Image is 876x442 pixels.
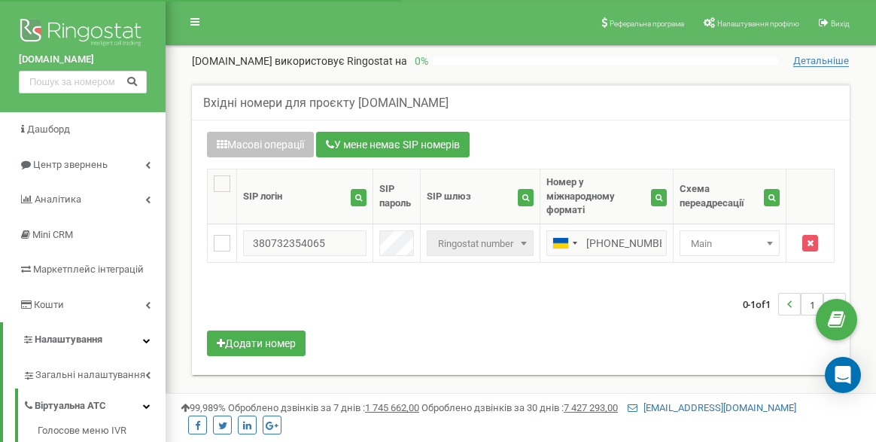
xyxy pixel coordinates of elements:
a: [DOMAIN_NAME] [19,53,147,67]
u: 1 745 662,00 [365,402,419,413]
span: Ringostat number [427,230,534,256]
a: Загальні налаштування [23,358,166,389]
span: of [756,297,765,311]
button: Масові операції [207,132,314,157]
span: Кошти [34,299,64,310]
span: Маркетплейс інтеграцій [33,264,144,275]
div: SIP шлюз [427,190,471,204]
span: Ringostat number [432,233,528,255]
span: Main [680,230,780,256]
input: 050 123 4567 [546,230,667,256]
span: 0-1 1 [743,293,778,315]
p: 0 % [407,53,432,69]
a: Віртуальна АТС [23,388,166,419]
span: Оброблено дзвінків за 30 днів : [421,402,618,413]
span: Аналiтика [35,194,81,205]
div: Номер у міжнародному форматі [546,175,651,218]
span: Вихід [831,20,850,28]
button: Додати номер [207,331,306,356]
nav: ... [743,278,846,331]
input: Пошук за номером [19,71,147,93]
a: Голосове меню IVR [38,424,166,442]
li: 1 [801,293,823,315]
div: SIP логін [243,190,282,204]
span: Main [685,233,774,255]
a: Налаштування [3,322,166,358]
p: [DOMAIN_NAME] [192,53,407,69]
span: Налаштування профілю [717,20,799,28]
span: використовує Ringostat на [275,55,407,67]
th: SIP пароль [373,169,420,224]
span: Налаштування [35,334,102,345]
u: 7 427 293,00 [564,402,618,413]
span: Mini CRM [32,229,73,240]
span: 99,989% [181,402,226,413]
div: Схема переадресації [680,182,764,210]
span: Дашборд [27,123,70,135]
button: У мене немає SIP номерів [316,132,470,157]
span: Оброблено дзвінків за 7 днів : [228,402,419,413]
span: Детальніше [793,55,849,67]
a: [EMAIL_ADDRESS][DOMAIN_NAME] [628,402,796,413]
span: Центр звернень [33,159,108,170]
span: Загальні налаштування [35,368,145,383]
span: Реферальна програма [610,20,684,28]
div: Telephone country code [547,231,582,255]
img: Ringostat logo [19,15,147,53]
div: Open Intercom Messenger [825,357,861,393]
span: Віртуальна АТС [35,398,106,413]
h5: Вхідні номери для проєкту [DOMAIN_NAME] [203,96,449,110]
